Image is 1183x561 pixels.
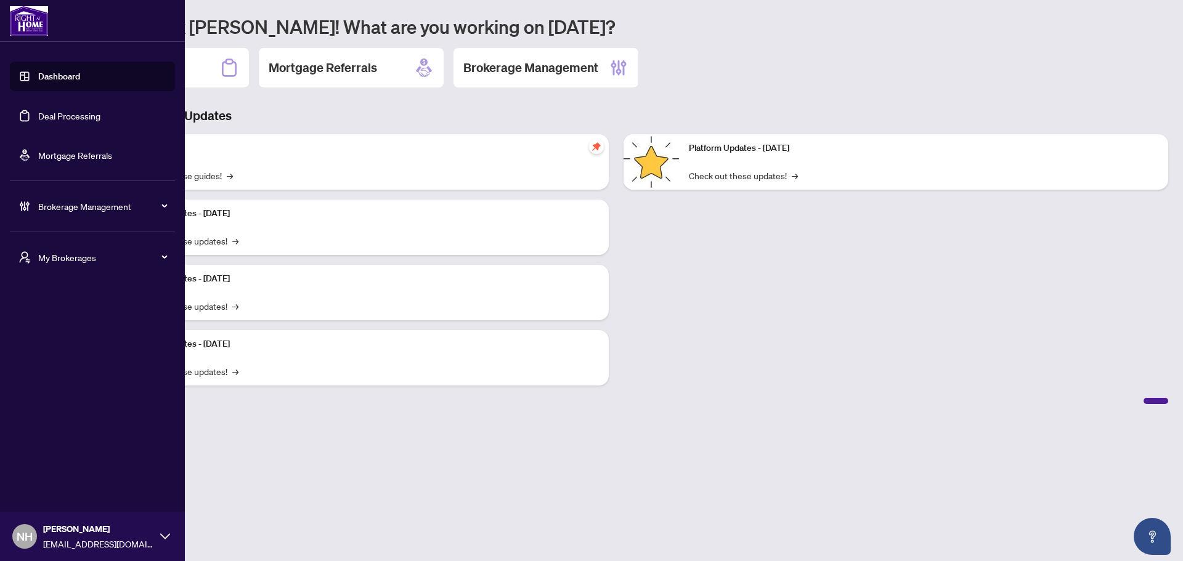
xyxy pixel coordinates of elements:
[232,365,238,378] span: →
[129,207,599,220] p: Platform Updates - [DATE]
[38,71,80,82] a: Dashboard
[463,59,598,76] h2: Brokerage Management
[38,200,166,213] span: Brokerage Management
[1134,518,1171,555] button: Open asap
[624,134,679,190] img: Platform Updates - June 23, 2025
[18,251,31,264] span: user-switch
[38,150,112,161] a: Mortgage Referrals
[64,15,1168,38] h1: Welcome back [PERSON_NAME]! What are you working on [DATE]?
[232,299,238,313] span: →
[129,337,599,351] p: Platform Updates - [DATE]
[64,107,1168,124] h3: Brokerage & Industry Updates
[129,272,599,286] p: Platform Updates - [DATE]
[129,142,599,155] p: Self-Help
[589,139,604,154] span: pushpin
[269,59,377,76] h2: Mortgage Referrals
[17,528,33,545] span: NH
[689,169,798,182] a: Check out these updates!→
[232,234,238,248] span: →
[43,537,154,551] span: [EMAIL_ADDRESS][DOMAIN_NAME]
[10,6,48,36] img: logo
[792,169,798,182] span: →
[43,522,154,536] span: [PERSON_NAME]
[227,169,233,182] span: →
[38,251,166,264] span: My Brokerages
[38,110,100,121] a: Deal Processing
[689,142,1158,155] p: Platform Updates - [DATE]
